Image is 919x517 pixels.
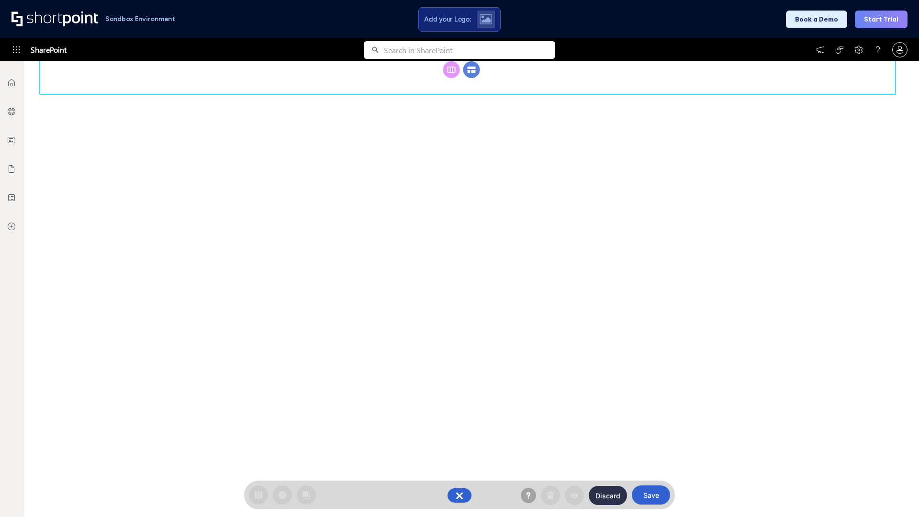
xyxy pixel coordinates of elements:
img: Upload logo [480,14,492,24]
input: Search in SharePoint [384,41,555,59]
button: Book a Demo [786,11,847,28]
span: SharePoint [31,38,67,61]
h1: Sandbox Environment [105,16,175,22]
iframe: Chat Widget [871,471,919,517]
button: Start Trial [855,11,908,28]
span: Add your Logo: [424,15,471,23]
button: Save [632,485,670,505]
button: Discard [589,486,627,505]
